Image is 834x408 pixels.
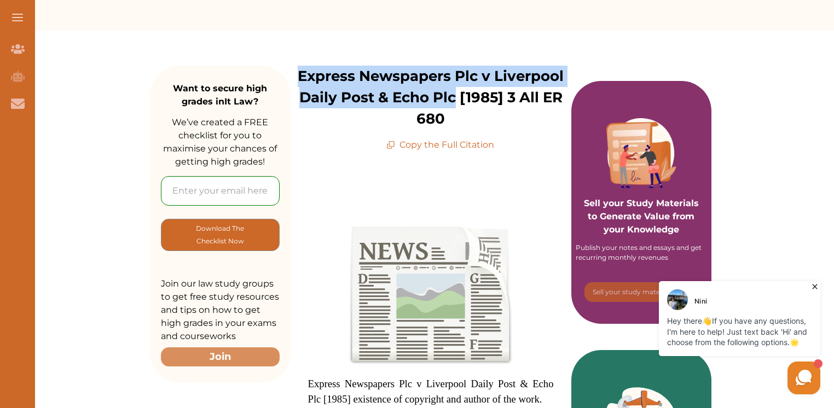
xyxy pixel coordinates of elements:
[161,347,280,366] button: Join
[576,243,707,263] div: Publish your notes and essays and get recurring monthly revenues
[291,66,571,130] p: Express Newspapers Plc v Liverpool Daily Post & Echo Plc [1985] 3 All ER 680
[161,176,280,206] input: Enter your email here
[386,138,494,151] p: Copy the Full Citation
[606,118,676,188] img: Purple card image
[582,166,701,236] p: Sell your Study Materials to Generate Value from your Knowledge
[163,117,277,167] span: We’ve created a FREE checklist for you to maximise your chances of getting high grades!
[161,219,280,251] button: [object Object]
[173,83,267,107] strong: Want to secure high grades in It Law ?
[161,277,280,343] p: Join our law study groups to get free study resources and tips on how to get high grades in your ...
[349,224,513,365] img: newspaper-154444_1280-300x258.png
[308,378,554,405] span: Express Newspapers Plc v Liverpool Daily Post & Echo Plc [1985] existence of copyright and author...
[571,278,823,397] iframe: HelpCrunch
[183,222,257,248] p: Download The Checklist Now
